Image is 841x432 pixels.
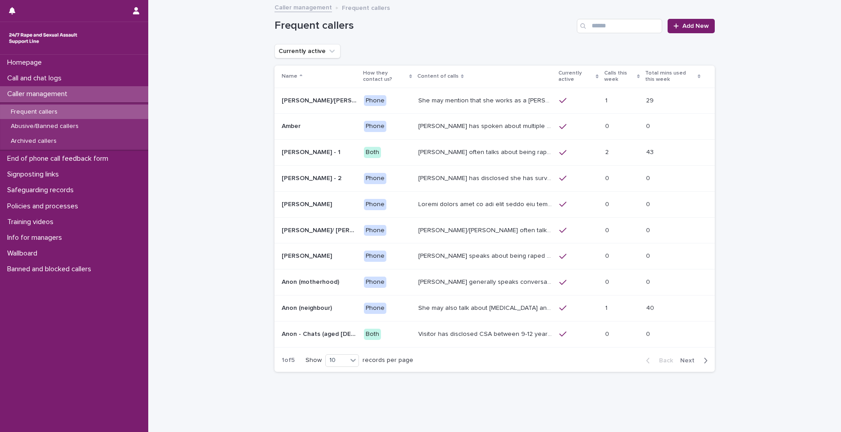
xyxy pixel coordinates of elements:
[274,165,715,191] tr: [PERSON_NAME] - 2[PERSON_NAME] - 2 Phone[PERSON_NAME] has disclosed she has survived two rapes, o...
[677,357,715,365] button: Next
[364,147,381,158] div: Both
[418,121,554,130] p: Amber has spoken about multiple experiences of sexual abuse. Amber told us she is now 18 (as of 0...
[418,199,554,208] p: Andrew shared that he has been raped and beaten by a group of men in or near his home twice withi...
[364,173,386,184] div: Phone
[4,108,65,116] p: Frequent callers
[4,249,44,258] p: Wallboard
[418,277,554,286] p: Caller generally speaks conversationally about many different things in her life and rarely speak...
[646,121,652,130] p: 0
[282,95,359,105] p: Abbie/Emily (Anon/'I don't know'/'I can't remember')
[282,173,343,182] p: [PERSON_NAME] - 2
[605,95,609,105] p: 1
[604,68,635,85] p: Calls this week
[605,173,611,182] p: 0
[7,29,79,47] img: rhQMoQhaT3yELyF149Cw
[282,251,334,260] p: [PERSON_NAME]
[646,225,652,234] p: 0
[646,147,655,156] p: 43
[682,23,709,29] span: Add New
[364,225,386,236] div: Phone
[274,217,715,243] tr: [PERSON_NAME]/ [PERSON_NAME][PERSON_NAME]/ [PERSON_NAME] Phone[PERSON_NAME]/[PERSON_NAME] often t...
[605,199,611,208] p: 0
[646,199,652,208] p: 0
[4,265,98,273] p: Banned and blocked callers
[342,2,390,12] p: Frequent callers
[646,277,652,286] p: 0
[274,2,332,12] a: Caller management
[363,68,407,85] p: How they contact us?
[4,202,85,211] p: Policies and processes
[282,225,359,234] p: [PERSON_NAME]/ [PERSON_NAME]
[646,329,652,338] p: 0
[418,173,554,182] p: Amy has disclosed she has survived two rapes, one in the UK and the other in Australia in 2013. S...
[4,137,64,145] p: Archived callers
[363,357,413,364] p: records per page
[274,243,715,269] tr: [PERSON_NAME][PERSON_NAME] Phone[PERSON_NAME] speaks about being raped and abused by the police a...
[605,147,611,156] p: 2
[282,303,334,312] p: Anon (neighbour)
[282,147,342,156] p: [PERSON_NAME] - 1
[364,303,386,314] div: Phone
[645,68,695,85] p: Total mins used this week
[4,154,115,163] p: End of phone call feedback form
[646,95,655,105] p: 29
[605,251,611,260] p: 0
[4,186,81,194] p: Safeguarding records
[646,303,656,312] p: 40
[364,121,386,132] div: Phone
[668,19,715,33] a: Add New
[274,140,715,166] tr: [PERSON_NAME] - 1[PERSON_NAME] - 1 Both[PERSON_NAME] often talks about being raped a night before...
[274,321,715,347] tr: Anon - Chats (aged [DEMOGRAPHIC_DATA])Anon - Chats (aged [DEMOGRAPHIC_DATA]) BothVisitor has disc...
[418,95,554,105] p: She may mention that she works as a Nanny, looking after two children. Abbie / Emily has let us k...
[274,269,715,295] tr: Anon (motherhood)Anon (motherhood) Phone[PERSON_NAME] generally speaks conversationally about man...
[274,349,302,371] p: 1 of 5
[605,121,611,130] p: 0
[274,114,715,140] tr: AmberAmber Phone[PERSON_NAME] has spoken about multiple experiences of [MEDICAL_DATA]. [PERSON_NA...
[282,277,341,286] p: Anon (motherhood)
[364,277,386,288] div: Phone
[680,357,700,364] span: Next
[605,329,611,338] p: 0
[305,357,322,364] p: Show
[364,251,386,262] div: Phone
[4,74,69,83] p: Call and chat logs
[282,329,359,338] p: Anon - Chats (aged 16 -17)
[418,303,554,312] p: She may also talk about child sexual abuse and about currently being physically disabled. She has...
[274,191,715,217] tr: [PERSON_NAME][PERSON_NAME] PhoneLoremi dolors amet co adi elit seddo eiu tempor in u labor et dol...
[605,303,609,312] p: 1
[639,357,677,365] button: Back
[364,199,386,210] div: Phone
[605,277,611,286] p: 0
[282,199,334,208] p: [PERSON_NAME]
[417,71,459,81] p: Content of calls
[4,170,66,179] p: Signposting links
[4,218,61,226] p: Training videos
[418,225,554,234] p: Anna/Emma often talks about being raped at gunpoint at the age of 13/14 by her ex-partner, aged 1...
[418,251,554,260] p: Caller speaks about being raped and abused by the police and her ex-husband of 20 years. She has ...
[364,95,386,106] div: Phone
[418,329,554,338] p: Visitor has disclosed CSA between 9-12 years of age involving brother in law who lifted them out ...
[418,147,554,156] p: Amy often talks about being raped a night before or 2 weeks ago or a month ago. She also makes re...
[274,44,341,58] button: Currently active
[282,121,302,130] p: Amber
[274,19,573,32] h1: Frequent callers
[282,71,297,81] p: Name
[4,234,69,242] p: Info for managers
[4,90,75,98] p: Caller management
[364,329,381,340] div: Both
[274,295,715,321] tr: Anon (neighbour)Anon (neighbour) PhoneShe may also talk about [MEDICAL_DATA] and about currently ...
[646,251,652,260] p: 0
[558,68,593,85] p: Currently active
[577,19,662,33] input: Search
[605,225,611,234] p: 0
[4,123,86,130] p: Abusive/Banned callers
[274,88,715,114] tr: [PERSON_NAME]/[PERSON_NAME] (Anon/'I don't know'/'I can't remember')[PERSON_NAME]/[PERSON_NAME] (...
[326,356,347,365] div: 10
[4,58,49,67] p: Homepage
[654,357,673,364] span: Back
[646,173,652,182] p: 0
